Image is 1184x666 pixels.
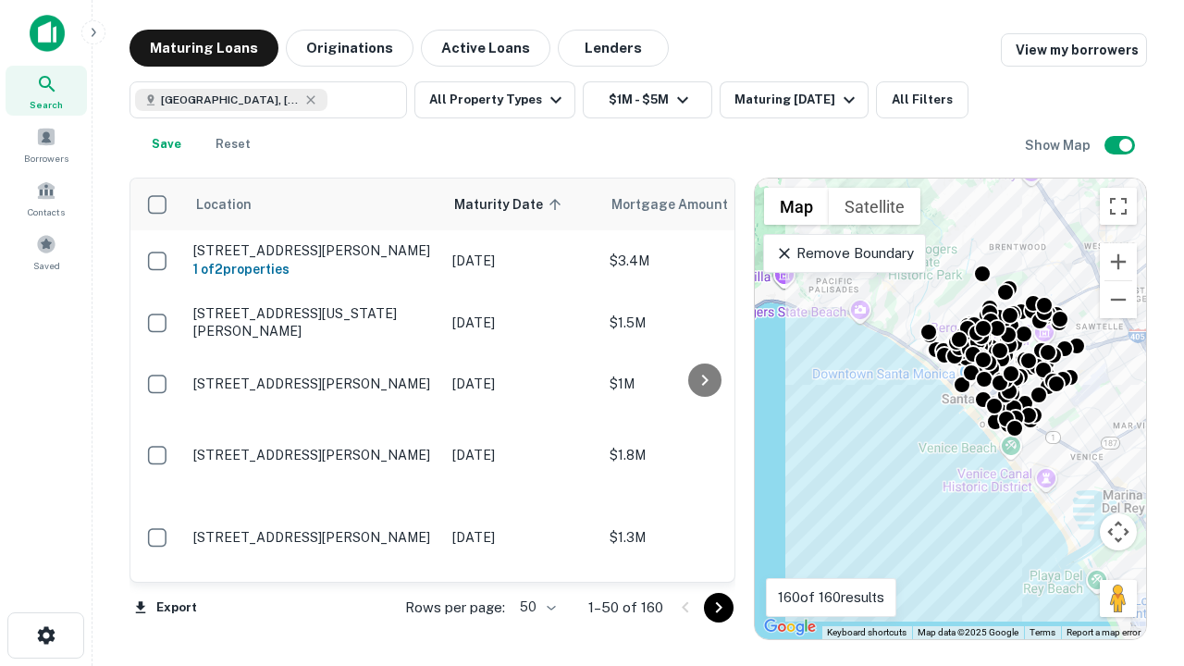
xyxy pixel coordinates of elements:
th: Mortgage Amount [600,179,804,230]
button: All Property Types [414,81,575,118]
th: Maturity Date [443,179,600,230]
a: Open this area in Google Maps (opens a new window) [759,615,820,639]
span: Contacts [28,204,65,219]
p: $1.8M [610,445,795,465]
button: Export [129,594,202,622]
p: [STREET_ADDRESS][PERSON_NAME] [193,529,434,546]
a: Contacts [6,173,87,223]
button: Maturing [DATE] [720,81,869,118]
p: [STREET_ADDRESS][PERSON_NAME] [193,447,434,463]
p: [DATE] [452,445,591,465]
span: Map data ©2025 Google [918,627,1018,637]
p: [DATE] [452,313,591,333]
p: Rows per page: [405,597,505,619]
button: $1M - $5M [583,81,712,118]
p: [STREET_ADDRESS][PERSON_NAME] [193,242,434,259]
div: 0 0 [755,179,1146,639]
p: [DATE] [452,374,591,394]
p: [STREET_ADDRESS][PERSON_NAME] [193,376,434,392]
button: Show satellite imagery [829,188,920,225]
span: [GEOGRAPHIC_DATA], [GEOGRAPHIC_DATA], [GEOGRAPHIC_DATA] [161,92,300,108]
p: [STREET_ADDRESS][US_STATE][PERSON_NAME] [193,305,434,339]
button: Originations [286,30,413,67]
a: Borrowers [6,119,87,169]
a: Report a map error [1067,627,1141,637]
img: capitalize-icon.png [30,15,65,52]
a: Saved [6,227,87,277]
button: Active Loans [421,30,550,67]
th: Location [184,179,443,230]
button: Save your search to get updates of matches that match your search criteria. [137,126,196,163]
div: 50 [512,594,559,621]
span: Location [195,193,252,216]
h6: 1 of 2 properties [193,259,434,279]
p: Remove Boundary [775,242,913,265]
button: Zoom in [1100,243,1137,280]
button: Zoom out [1100,281,1137,318]
button: Go to next page [704,593,734,623]
p: $3.4M [610,251,795,271]
span: Search [30,97,63,112]
button: Lenders [558,30,669,67]
p: [DATE] [452,527,591,548]
span: Borrowers [24,151,68,166]
p: 1–50 of 160 [588,597,663,619]
div: Maturing [DATE] [734,89,860,111]
span: Saved [33,258,60,273]
img: Google [759,615,820,639]
p: $1.5M [610,313,795,333]
h6: Show Map [1025,135,1093,155]
button: All Filters [876,81,968,118]
button: Map camera controls [1100,513,1137,550]
a: Terms (opens in new tab) [1030,627,1055,637]
span: Mortgage Amount [611,193,752,216]
button: Reset [203,126,263,163]
a: Search [6,66,87,116]
a: View my borrowers [1001,33,1147,67]
button: Keyboard shortcuts [827,626,906,639]
p: $1M [610,374,795,394]
span: Maturity Date [454,193,567,216]
iframe: Chat Widget [1091,518,1184,607]
p: $1.3M [610,527,795,548]
button: Show street map [764,188,829,225]
p: 160 of 160 results [778,586,884,609]
button: Maturing Loans [129,30,278,67]
button: Toggle fullscreen view [1100,188,1137,225]
p: [DATE] [452,251,591,271]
